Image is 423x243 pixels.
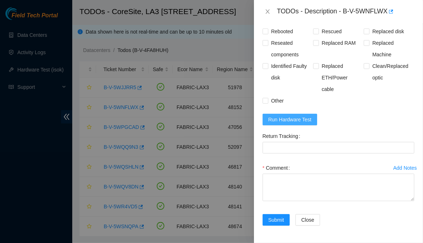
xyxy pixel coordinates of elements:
label: Return Tracking [263,130,303,142]
button: Run Hardware Test [263,114,318,125]
span: Rebooted [268,26,296,37]
label: Comment [263,162,293,174]
span: Replaced RAM [319,37,359,49]
span: Rescued [319,26,345,37]
button: Close [263,8,273,15]
span: Clean/Replaced optic [370,60,414,83]
div: Add Notes [393,165,417,170]
button: Close [295,214,320,226]
span: Other [268,95,287,107]
span: Submit [268,216,284,224]
span: Replaced Machine [370,37,414,60]
span: Replaced disk [370,26,407,37]
span: Identified Faulty disk [268,60,313,83]
textarea: Comment [263,174,414,201]
div: TODOs - Description - B-V-5WNFLWX [277,6,414,17]
input: Return Tracking [263,142,414,153]
span: Run Hardware Test [268,116,312,123]
button: Submit [263,214,290,226]
span: close [265,9,271,14]
span: Replaced ETH/Power cable [319,60,364,95]
span: Close [301,216,314,224]
button: Add Notes [393,162,417,174]
span: Reseated components [268,37,313,60]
